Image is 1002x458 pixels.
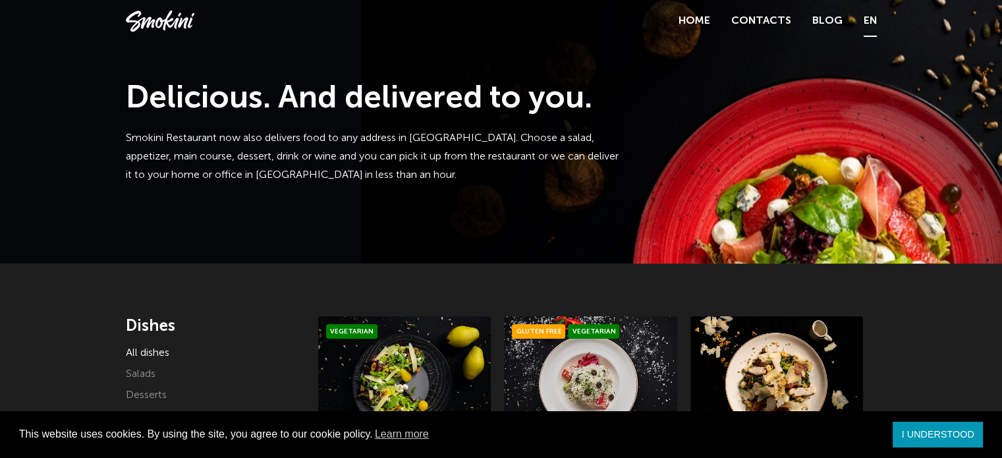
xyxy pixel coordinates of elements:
[318,316,491,447] img: Smokini_Winter_Menu_21.jpg
[375,428,429,440] font: Learn more
[690,316,863,447] img: a0bd2dfa7939bea41583f5152c5e58f3001739ca23e674f59b2584116c8911d2.jpeg
[679,16,710,26] a: Home
[126,369,155,380] a: Salads
[864,12,877,30] a: EN
[373,424,431,444] a: learn more about cookies
[126,83,592,115] font: Delicious. And delivered to you.
[864,16,877,26] font: EN
[516,328,561,335] font: Gluten Free
[126,318,175,334] font: Dishes
[572,328,615,335] font: Vegetarian
[126,348,169,358] a: All dishes
[902,429,974,440] font: I UNDERSTOOD
[893,422,983,448] a: dismiss cookie message
[126,390,167,401] a: Desserts
[504,316,677,447] img: Smokini_Winter_Menu_6.jpg
[19,428,373,440] font: This website uses cookies. By using the site, you agree to our cookie policy.
[731,16,791,26] a: Contacts
[812,16,843,26] a: Blog
[126,133,619,181] font: Smokini Restaurant now also delivers food to any address in [GEOGRAPHIC_DATA]. Choose a salad, ap...
[330,328,374,335] font: Vegetarian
